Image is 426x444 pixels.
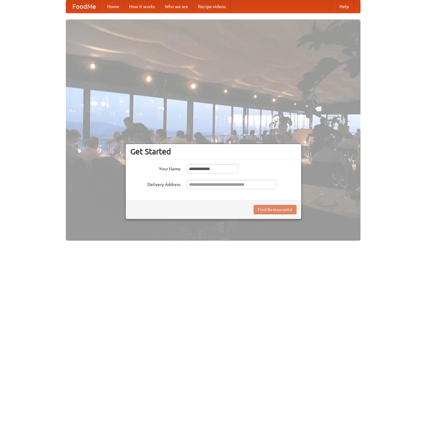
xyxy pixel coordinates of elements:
[334,0,354,13] a: Help
[160,0,193,13] a: Who we are
[124,0,160,13] a: How it works
[130,147,297,156] h3: Get Started
[130,164,181,172] label: Your Name
[102,0,124,13] a: Home
[254,205,297,214] button: Find Restaurants!
[193,0,231,13] a: Recipe videos
[66,0,102,13] a: FoodMe
[130,180,181,188] label: Delivery Address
